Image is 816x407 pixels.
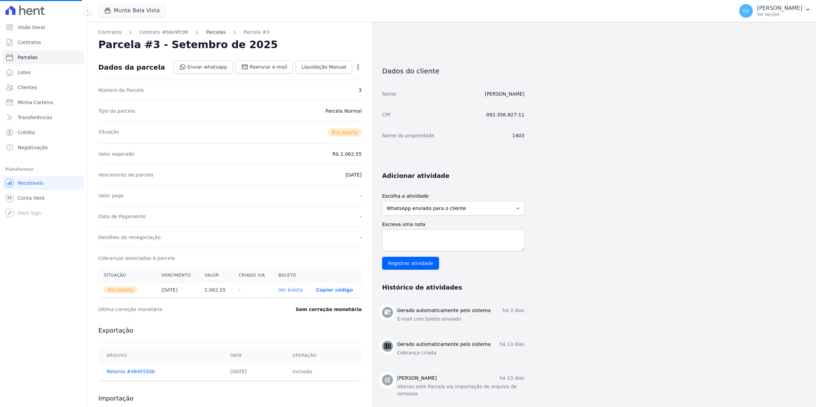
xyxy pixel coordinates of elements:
dd: 092.356.827-11 [486,111,524,118]
dt: CPF [382,111,391,118]
th: Operação [284,349,362,363]
span: Em Aberto [104,286,137,293]
dt: Situação [98,128,119,137]
dd: - [360,213,362,220]
h2: Parcela #3 - Setembro de 2025 [98,39,278,51]
a: Transferências [3,111,84,124]
h3: Exportação [98,326,362,335]
th: 2.062,55 [199,282,234,298]
h3: [PERSON_NAME] [397,375,437,382]
div: Dados da parcela [98,63,165,71]
a: Contratos [98,29,122,36]
dt: Nome [382,90,396,97]
span: Negativação [18,144,48,151]
dd: Parcela Normal [325,108,362,114]
span: Crédito [18,129,35,136]
p: [PERSON_NAME] [757,5,802,12]
button: Copiar código [316,287,353,293]
a: Crédito [3,126,84,139]
span: Clientes [18,84,37,91]
label: Escolha a atividade [382,193,524,200]
span: Lotes [18,69,31,76]
dt: Vencimento da parcela [98,171,153,178]
td: Inclusão [284,363,362,381]
dt: Nome da propriedade [382,132,434,139]
h3: Gerado automaticamente pelo sistema [397,307,491,314]
a: Lotes [3,66,84,79]
span: Em Aberto [328,128,362,137]
input: Registrar atividade [382,257,439,270]
h3: Adicionar atividade [382,172,449,180]
span: Contratos [18,39,41,46]
dd: - [360,192,362,199]
a: Contratos [3,36,84,49]
nav: Breadcrumb [98,29,362,36]
h3: Histórico de atividades [382,283,462,292]
span: Visão Geral [18,24,45,31]
p: há 13 dias [500,341,524,348]
span: Parcelas [18,54,38,61]
th: Valor [199,268,234,282]
p: Cobrança criada [397,349,524,356]
a: Recebíveis [3,176,84,190]
th: Criado via [233,268,273,282]
p: Ver opções [757,12,802,17]
a: Enviar whatsapp [173,60,233,73]
dd: R$ 2.062,55 [333,151,362,157]
a: Visão Geral [3,20,84,34]
a: Conta Hent [3,191,84,205]
dd: Sem correção monetária [296,306,362,313]
dd: [DATE] [346,171,362,178]
a: [PERSON_NAME] [485,91,524,97]
a: Reenviar e-mail [236,60,293,73]
th: - [233,282,273,298]
a: Ver boleto [278,287,303,293]
dd: 1403 [512,132,524,139]
th: Situação [98,268,156,282]
dt: Cobranças associadas à parcela [98,255,175,262]
dt: Tipo da parcela [98,108,135,114]
dt: Última correção monetária [98,306,254,313]
dt: Data de Pagamento [98,213,146,220]
a: Retorno #4845550b [107,369,155,374]
p: E-mail com boleto enviado [397,315,524,323]
a: Clientes [3,81,84,94]
p: há 13 dias [500,375,524,382]
dt: Detalhes da renegociação [98,234,161,241]
dt: Número da Parcela [98,87,144,94]
td: [DATE] [222,363,284,381]
th: [DATE] [156,282,199,298]
a: Liquidação Manual [296,60,352,73]
dd: 3 [358,87,362,94]
h3: Dados do cliente [382,67,524,75]
div: Plataformas [5,165,82,173]
a: Parcela #3 [243,29,269,36]
button: SV [PERSON_NAME] Ver opções [734,1,816,20]
label: Escreva uma nota [382,221,524,228]
p: há 3 dias [503,307,524,314]
span: Reenviar e-mail [250,64,287,70]
a: Contrato #b6e9fc96 [139,29,188,36]
span: Recebíveis [18,180,43,186]
span: Minha Carteira [18,99,53,106]
th: Vencimento [156,268,199,282]
a: Parcelas [206,29,226,36]
a: Parcelas [3,51,84,64]
button: Munte Bela Vista [98,4,166,17]
th: Boleto [273,268,310,282]
a: Negativação [3,141,84,154]
span: Liquidação Manual [301,64,346,70]
th: Data [222,349,284,363]
dd: - [360,234,362,241]
h3: Importação [98,394,362,403]
span: Conta Hent [18,195,45,201]
span: Transferências [18,114,52,121]
p: Alterou este Parcela via importação de arquivo de remessa. [397,383,524,397]
h3: Gerado automaticamente pelo sistema [397,341,491,348]
a: Minha Carteira [3,96,84,109]
dt: Valor esperado [98,151,134,157]
th: Arquivo [98,349,222,363]
dt: Valor pago [98,192,124,199]
span: SV [743,9,749,13]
